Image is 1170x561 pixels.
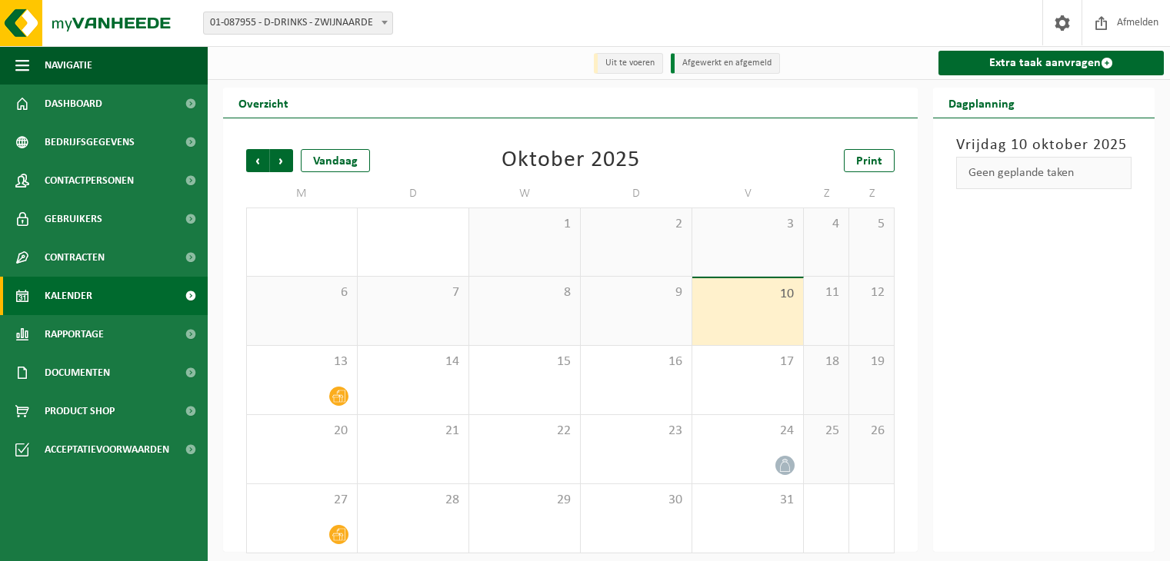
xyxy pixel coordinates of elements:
[502,149,640,172] div: Oktober 2025
[588,284,684,301] span: 9
[700,423,795,440] span: 24
[588,354,684,370] span: 16
[857,354,886,370] span: 19
[477,284,572,301] span: 8
[588,216,684,233] span: 2
[358,180,469,207] td: D
[45,430,169,469] span: Acceptatievoorwaarden
[844,149,895,172] a: Print
[812,284,841,301] span: 11
[45,46,92,85] span: Navigatie
[856,155,882,168] span: Print
[700,492,795,509] span: 31
[477,354,572,370] span: 15
[812,216,841,233] span: 4
[45,123,135,161] span: Bedrijfsgegevens
[477,492,572,509] span: 29
[45,238,105,277] span: Contracten
[700,286,795,303] span: 10
[477,423,572,440] span: 22
[857,284,886,301] span: 12
[804,180,849,207] td: Z
[938,51,1164,75] a: Extra taak aanvragen
[255,423,349,440] span: 20
[956,157,1132,189] div: Geen geplande taken
[223,88,304,118] h2: Overzicht
[45,85,102,123] span: Dashboard
[477,216,572,233] span: 1
[255,354,349,370] span: 13
[700,216,795,233] span: 3
[588,423,684,440] span: 23
[45,200,102,238] span: Gebruikers
[849,180,895,207] td: Z
[301,149,370,172] div: Vandaag
[365,284,461,301] span: 7
[45,161,134,200] span: Contactpersonen
[700,354,795,370] span: 17
[812,423,841,440] span: 25
[581,180,692,207] td: D
[857,423,886,440] span: 26
[692,180,804,207] td: V
[246,180,358,207] td: M
[812,354,841,370] span: 18
[933,88,1030,118] h2: Dagplanning
[45,277,92,315] span: Kalender
[45,354,110,392] span: Documenten
[594,53,663,74] li: Uit te voeren
[956,134,1132,157] h3: Vrijdag 10 oktober 2025
[270,149,293,172] span: Volgende
[588,492,684,509] span: 30
[255,492,349,509] span: 27
[45,392,115,430] span: Product Shop
[45,315,104,354] span: Rapportage
[365,492,461,509] span: 28
[469,180,581,207] td: W
[203,12,393,35] span: 01-087955 - D-DRINKS - ZWIJNAARDE
[204,12,392,34] span: 01-087955 - D-DRINKS - ZWIJNAARDE
[255,284,349,301] span: 6
[246,149,269,172] span: Vorige
[365,354,461,370] span: 14
[857,216,886,233] span: 5
[671,53,780,74] li: Afgewerkt en afgemeld
[365,423,461,440] span: 21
